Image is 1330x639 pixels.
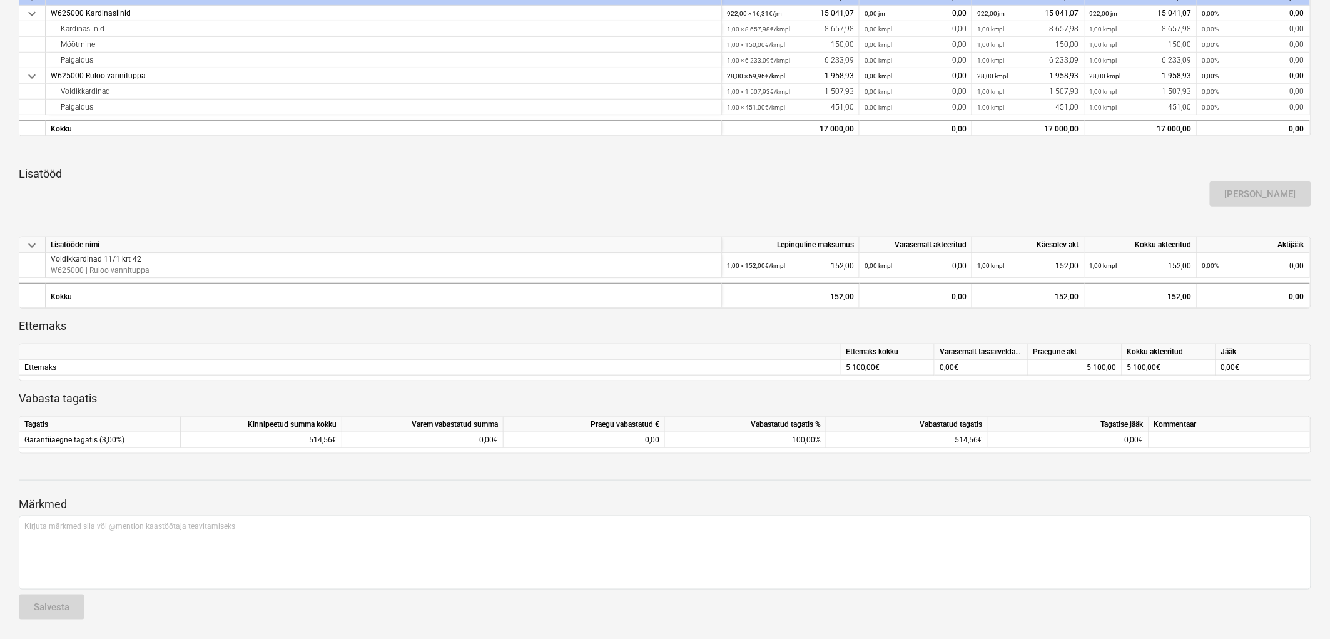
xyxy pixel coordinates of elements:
small: 28,00 kmpl [977,73,1008,79]
small: 1,00 kmpl [977,88,1005,95]
div: 17 000,00 [727,121,854,137]
small: 1,00 kmpl [1090,57,1117,64]
span: keyboard_arrow_down [24,238,39,253]
div: 17 000,00 [977,121,1079,137]
div: 0,00 [1202,253,1304,279]
div: Lepinguline maksumus [722,237,860,253]
div: Käesolev akt [972,237,1085,253]
div: 0,00 [865,253,967,279]
small: 1,00 kmpl [1090,41,1117,48]
div: 1 507,93 [727,84,854,100]
div: 451,00 [977,100,1079,115]
small: 0,00% [1202,10,1219,17]
small: 0,00 kmpl [865,73,892,79]
div: 152,00 [722,283,860,308]
div: Varasemalt akteeritud [860,237,972,253]
div: 0,00 [1202,37,1304,53]
div: 0,00 [865,37,967,53]
div: 5 100,00€ [841,360,935,376]
div: 1 507,93 [1090,84,1192,100]
div: 1 958,93 [977,68,1079,84]
small: 1,00 × 451,00€ / kmpl [727,104,785,111]
div: Ettemaks kokku [841,344,935,360]
div: 8 657,98 [977,21,1079,37]
div: Paigaldus [51,53,716,68]
div: Vabastatud tagatis [826,417,988,432]
div: 150,00 [727,37,854,53]
div: 0,00€ [1216,360,1310,376]
div: 0,00 [865,100,967,115]
div: 0,00 [865,53,967,68]
small: 0,00 kmpl [865,88,892,95]
div: 100,00% [665,432,826,448]
small: 1,00 kmpl [977,57,1005,64]
small: 922,00 jm [1090,10,1118,17]
div: 0,00 [1197,283,1310,308]
div: 1 958,93 [727,68,854,84]
div: 0,00 [509,432,659,448]
div: 15 041,07 [1090,6,1192,21]
span: keyboard_arrow_down [24,69,39,84]
div: Kokku akteeritud [1122,344,1216,360]
div: Vabastatud tagatis % [665,417,826,432]
div: Tagatis [19,417,181,432]
small: 1,00 kmpl [1090,262,1117,269]
div: 0,00 [1202,121,1304,137]
p: Voldikkardinad 11/1 krt 42 [51,254,150,265]
div: Kokku [46,120,722,136]
div: 0,00 [860,283,972,308]
div: Aktijääk [1197,237,1310,253]
div: Kardinasiinid [51,21,716,37]
div: 514,56€ [826,432,988,448]
div: 152,00 [977,284,1079,309]
div: 5 100,00€ [1122,360,1216,376]
small: 1,00 kmpl [977,26,1005,33]
div: Voldikkardinad [51,84,716,100]
p: Märkmed [19,497,1311,512]
div: Varem vabastatud summa [342,417,504,432]
div: 0,00 [1202,100,1304,115]
div: Mõõtmine [51,37,716,53]
div: 150,00 [1090,37,1192,53]
p: Vabasta tagatis [19,391,1311,406]
div: 0,00 [865,121,967,137]
small: 0,00% [1202,104,1219,111]
div: Kinnipeetud summa kokku [181,417,342,432]
div: 0,00€ [988,432,1149,448]
div: 0,00 [865,68,967,84]
small: 0,00 kmpl [865,262,892,269]
div: Garantiiaegne tagatis (3,00%) [19,432,181,448]
small: 922,00 jm [977,10,1005,17]
small: 0,00% [1202,41,1219,48]
small: 0,00% [1202,57,1219,64]
small: 1,00 × 8 657,98€ / kmpl [727,26,790,33]
small: 1,00 × 1 507,93€ / kmpl [727,88,790,95]
div: Varasemalt tasaarveldatud [935,344,1028,360]
div: 17 000,00 [1085,120,1197,136]
div: 0,00€ [342,432,504,448]
div: 6 233,09 [977,53,1079,68]
div: Paigaldus [51,100,716,115]
div: 0,00 [865,21,967,37]
small: 28,00 kmpl [1090,73,1121,79]
small: 922,00 × 16,31€ / jm [727,10,782,17]
small: 1,00 kmpl [977,262,1005,269]
small: 0,00% [1202,88,1219,95]
span: keyboard_arrow_down [24,6,39,21]
div: W625000 Kardinasiinid [51,6,716,21]
div: 152,00 [1090,253,1192,279]
div: 6 233,09 [1090,53,1192,68]
small: 0,00 kmpl [865,57,892,64]
div: 0,00 [1202,21,1304,37]
small: 0,00% [1202,262,1219,269]
div: Praegune akt [1028,344,1122,360]
small: 1,00 × 150,00€ / kmpl [727,41,785,48]
div: 5 100,00 [1033,360,1117,376]
div: 0,00 [865,6,967,21]
small: 28,00 × 69,96€ / kmpl [727,73,785,79]
small: 0,00 kmpl [865,104,892,111]
div: 152,00 [727,253,854,279]
div: 0,00 [1202,68,1304,84]
div: Jääk [1216,344,1310,360]
small: 1,00 kmpl [977,104,1005,111]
